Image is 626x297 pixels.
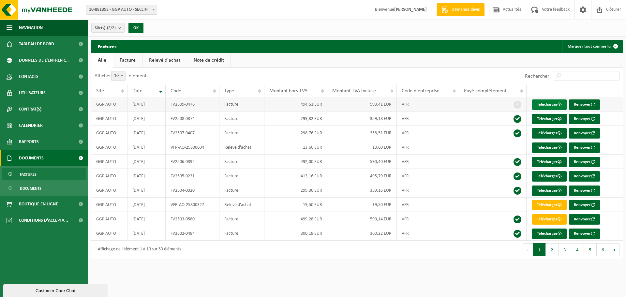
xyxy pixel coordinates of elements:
td: Facture [219,155,264,169]
span: Date [132,88,142,94]
button: Renvoyer [569,186,600,196]
span: Tableau de bord [19,36,54,52]
td: VFR [397,97,459,111]
span: Contrat(s) [19,101,41,117]
td: [DATE] [127,155,166,169]
label: Rechercher: [525,74,551,79]
span: Rapports [19,134,39,150]
button: 6 [597,243,609,256]
td: Facture [219,183,264,198]
td: Relevé d'achat [219,140,264,155]
td: Facture [219,226,264,241]
span: Factures [20,168,37,181]
span: 10-881393 - GGP AUTO - SECLIN [86,5,157,15]
button: Renvoyer [569,229,600,239]
td: GGP AUTO [91,97,127,111]
a: Factures [2,168,86,180]
td: Relevé d'achat [219,198,264,212]
td: Facture [219,169,264,183]
button: Previous [523,243,533,256]
span: Utilisateurs [19,85,46,101]
a: Télécharger [532,128,567,139]
td: GGP AUTO [91,155,127,169]
td: Facture [219,126,264,140]
div: Affichage de l'élément 1 à 10 sur 53 éléments [95,244,181,256]
td: FV2503-0580 [166,212,219,226]
td: 599,14 EUR [327,212,397,226]
td: GGP AUTO [91,183,127,198]
td: 590,40 EUR [327,155,397,169]
td: VFR [397,183,459,198]
button: 1 [533,243,546,256]
button: Renvoyer [569,114,600,124]
a: Note de crédit [187,53,231,68]
h2: Factures [91,40,123,52]
td: VFR-AO-25800604 [166,140,219,155]
a: Télécharger [532,186,567,196]
span: Données de l'entrepr... [19,52,69,68]
a: Alle [91,53,113,68]
button: Site(s)(2/2) [91,23,125,33]
td: 360,22 EUR [327,226,397,241]
td: 300,18 EUR [264,226,327,241]
a: Télécharger [532,114,567,124]
td: 359,16 EUR [327,183,397,198]
a: Documents [2,182,86,194]
button: 2 [546,243,559,256]
td: 495,79 EUR [327,169,397,183]
td: VFR [397,212,459,226]
button: Renvoyer [569,214,600,225]
button: Renvoyer [569,200,600,210]
td: VFR-AO-25800327 [166,198,219,212]
td: VFR [397,111,459,126]
td: FV2505-0231 [166,169,219,183]
td: GGP AUTO [91,212,127,226]
td: GGP AUTO [91,198,127,212]
a: Télécharger [532,142,567,153]
td: [DATE] [127,97,166,111]
span: Contacts [19,68,38,85]
span: Code [171,88,181,94]
button: Renvoyer [569,99,600,110]
button: OK [128,23,143,33]
td: 499,28 EUR [264,212,327,226]
span: Documents [20,182,41,195]
a: Télécharger [532,229,567,239]
span: Montant hors TVA [269,88,307,94]
td: FV2504-0320 [166,183,219,198]
a: Télécharger [532,99,567,110]
a: Télécharger [532,214,567,225]
td: 19,50 EUR [264,198,327,212]
span: Conditions d'accepta... [19,212,68,229]
td: 494,51 EUR [264,97,327,111]
button: 5 [584,243,597,256]
td: FV2507-0407 [166,126,219,140]
button: Renvoyer [569,157,600,167]
td: [DATE] [127,140,166,155]
strong: [PERSON_NAME] [394,7,427,12]
td: 359,18 EUR [327,111,397,126]
span: 10-881393 - GGP AUTO - SECLIN [86,5,157,14]
button: Next [609,243,619,256]
td: GGP AUTO [91,226,127,241]
td: VFR [397,126,459,140]
td: 19,50 EUR [327,198,397,212]
td: [DATE] [127,198,166,212]
a: Facture [113,53,142,68]
button: Marquer tout comme lu [562,40,622,53]
button: Renvoyer [569,128,600,139]
td: 358,51 EUR [327,126,397,140]
span: Type [224,88,234,94]
td: 413,16 EUR [264,169,327,183]
button: Renvoyer [569,142,600,153]
span: Calendrier [19,117,43,134]
span: Demande devis [450,7,481,13]
td: 593,41 EUR [327,97,397,111]
td: FV2502-0484 [166,226,219,241]
td: VFR [397,226,459,241]
td: [DATE] [127,126,166,140]
td: 492,00 EUR [264,155,327,169]
a: Télécharger [532,200,567,210]
td: FV2508-0374 [166,111,219,126]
